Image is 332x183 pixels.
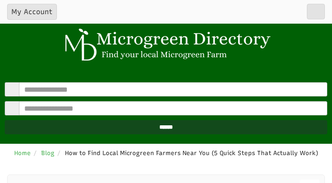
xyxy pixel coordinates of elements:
span: How to Find Local Microgreen Farmers Near You (5 Quick Steps That Actually Work) [65,149,318,157]
a: Home [14,149,31,157]
button: My Account [7,4,57,20]
button: main_menu [307,4,325,19]
img: Microgreen Directory [59,28,273,61]
a: Blog [41,149,55,157]
i: Use Current Location [317,105,322,112]
span: Home [14,149,31,157]
span: Blog [41,149,55,157]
